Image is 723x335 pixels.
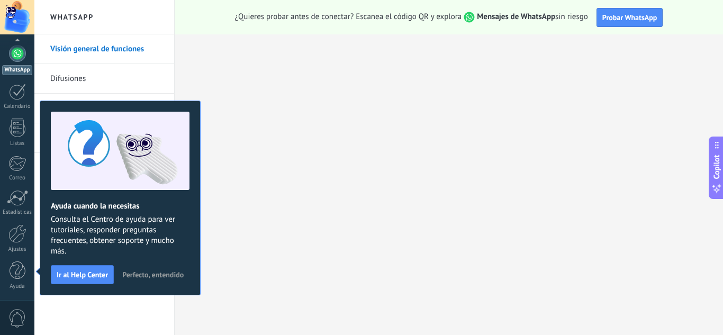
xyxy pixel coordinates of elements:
strong: Mensajes de WhatsApp [477,12,555,22]
div: WhatsApp [2,65,32,75]
span: ¿Quieres probar antes de conectar? Escanea el código QR y explora sin riesgo [235,12,588,23]
span: Ir al Help Center [57,271,108,278]
button: Perfecto, entendido [118,267,188,283]
span: Copilot [711,155,722,179]
span: Perfecto, entendido [122,271,184,278]
a: Difusiones [50,64,164,94]
a: Visión general de funciones [50,34,164,64]
div: Ajustes [2,246,33,253]
span: Probar WhatsApp [602,13,657,22]
div: Listas [2,140,33,147]
li: Plantillas [34,94,174,123]
h2: Ayuda cuando la necesitas [51,201,189,211]
button: Probar WhatsApp [597,8,663,27]
div: Ayuda [2,283,33,290]
button: Ir al Help Center [51,265,114,284]
div: Estadísticas [2,209,33,216]
a: Plantillas [50,94,164,123]
div: Correo [2,175,33,182]
li: Difusiones [34,64,174,94]
li: Visión general de funciones [34,34,174,64]
span: Consulta el Centro de ayuda para ver tutoriales, responder preguntas frecuentes, obtener soporte ... [51,214,189,257]
div: Calendario [2,103,33,110]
